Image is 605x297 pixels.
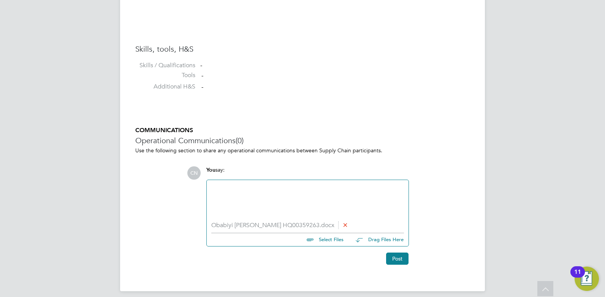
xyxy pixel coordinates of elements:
[135,62,195,70] label: Skills / Qualifications
[135,44,470,54] h3: Skills, tools, H&S
[187,166,201,180] span: CN
[206,167,215,173] span: You
[201,72,203,79] span: -
[135,71,195,79] label: Tools
[201,83,203,91] span: -
[350,232,404,248] button: Drag Files Here
[574,272,581,282] div: 11
[386,253,409,265] button: Post
[135,147,470,154] p: Use the following section to share any operational communications between Supply Chain participants.
[236,136,244,145] span: (0)
[211,222,404,229] li: Obabiyi [PERSON_NAME] HQ00359263.docx
[200,62,470,70] div: -
[135,83,195,91] label: Additional H&S
[135,136,470,145] h3: Operational Communications
[206,166,409,180] div: say:
[575,267,599,291] button: Open Resource Center, 11 new notifications
[135,126,470,134] h5: COMMUNICATIONS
